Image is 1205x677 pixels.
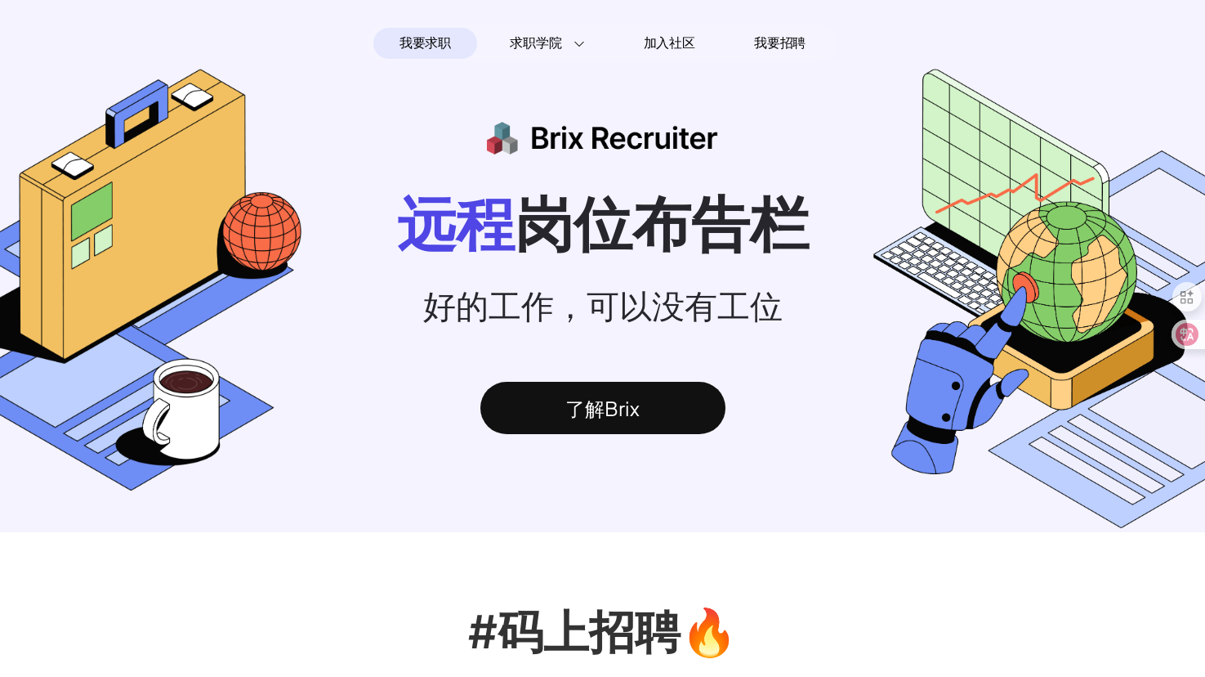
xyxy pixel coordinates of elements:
span: 加入社区 [644,30,695,56]
span: 我要招聘 [754,34,806,53]
span: 远程 [397,188,515,259]
span: 求职学院 [510,34,561,53]
span: 我要求职 [399,30,451,56]
div: 了解Brix [480,382,725,434]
